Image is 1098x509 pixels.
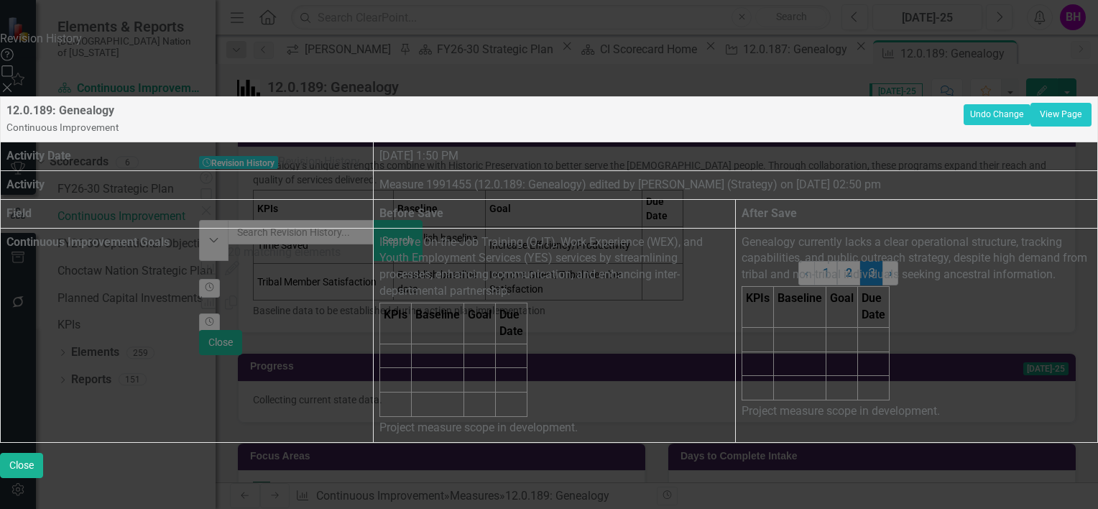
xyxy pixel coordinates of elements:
p: Project measure scope in development. [742,400,1092,420]
td: Measure 1991455 (12.0.189: Genealogy) edited by [PERSON_NAME] (Strategy) on [DATE] 02:50 pm [374,170,1098,199]
div: 12.0.189: Genealogy [6,103,964,136]
strong: Goal [830,291,854,305]
p: Project measure scope in development. [379,417,729,436]
small: Continuous Improvement [6,121,119,133]
th: Activity [1,170,374,199]
th: Continuous Improvement Goals [1,228,374,442]
th: After Save [736,199,1098,228]
strong: Goal [468,308,492,321]
button: Undo Change [964,104,1030,124]
strong: Due Date [862,291,885,321]
td: [DATE] 1:50 PM [374,142,1098,171]
strong: Baseline [778,291,822,305]
strong: Baseline [415,308,460,321]
th: Activity Date [1,142,374,171]
p: Improve On-the-Job Training (OJT), Work Experience (WEX), and Youth Employment Services (YES) ser... [379,234,729,303]
a: View Page [1030,103,1092,126]
p: Genealogy currently lacks a clear operational structure, tracking capabilities, and public outrea... [742,234,1092,287]
strong: KPIs [746,291,770,305]
strong: Due Date [499,308,523,338]
th: Field [1,199,374,228]
strong: KPIs [384,308,407,321]
th: Before Save [374,199,736,228]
